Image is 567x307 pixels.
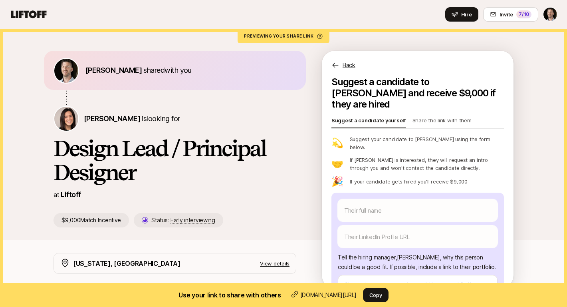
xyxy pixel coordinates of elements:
[73,258,180,269] p: [US_STATE], [GEOGRAPHIC_DATA]
[343,60,355,70] p: Back
[61,190,81,199] a: Liftoff
[483,7,538,22] button: Invite7/10
[260,259,289,267] p: View details
[85,66,142,74] span: [PERSON_NAME]
[54,59,78,83] img: 023d175b_c578_411c_8928_0e969cf2b4b8.jfif
[350,135,504,151] p: Suggest your candidate to [PERSON_NAME] using the form below.
[178,290,281,300] h2: Use your link to share with others
[54,107,78,131] img: Eleanor Morgan
[338,253,498,272] p: Tell the hiring manager, [PERSON_NAME] , why this person could be a good fit . If possible, inclu...
[54,189,59,200] p: at
[85,65,195,76] p: shared
[350,177,468,185] p: If your candidate gets hired you'll receive $9,000
[543,7,557,22] button: Josh Silverman
[54,136,296,184] h1: Design Lead / Principal Designer
[331,76,504,110] p: Suggest a candidate to [PERSON_NAME] and receive $9,000 if they are hired
[331,116,406,128] p: Suggest a candidate yourself
[363,288,389,302] button: Copy
[331,138,343,148] p: 💫
[151,215,215,225] p: Status:
[84,114,140,123] span: [PERSON_NAME]
[331,159,343,169] p: 🤝
[84,113,180,124] p: is looking for
[331,177,343,186] p: 🎉
[461,10,472,18] span: Hire
[350,156,504,172] p: If [PERSON_NAME] is interested, they will request an intro through you and won't contact the cand...
[244,34,323,38] p: Previewing your share link
[516,10,531,18] div: 7 /10
[445,7,478,22] button: Hire
[500,10,513,18] span: Invite
[300,290,357,300] p: [DOMAIN_NAME][URL]
[543,8,557,21] img: Josh Silverman
[170,217,215,224] span: Early interviewing
[412,116,472,128] p: Share the link with them
[165,66,192,74] span: with you
[54,213,129,227] p: $9,000 Match Incentive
